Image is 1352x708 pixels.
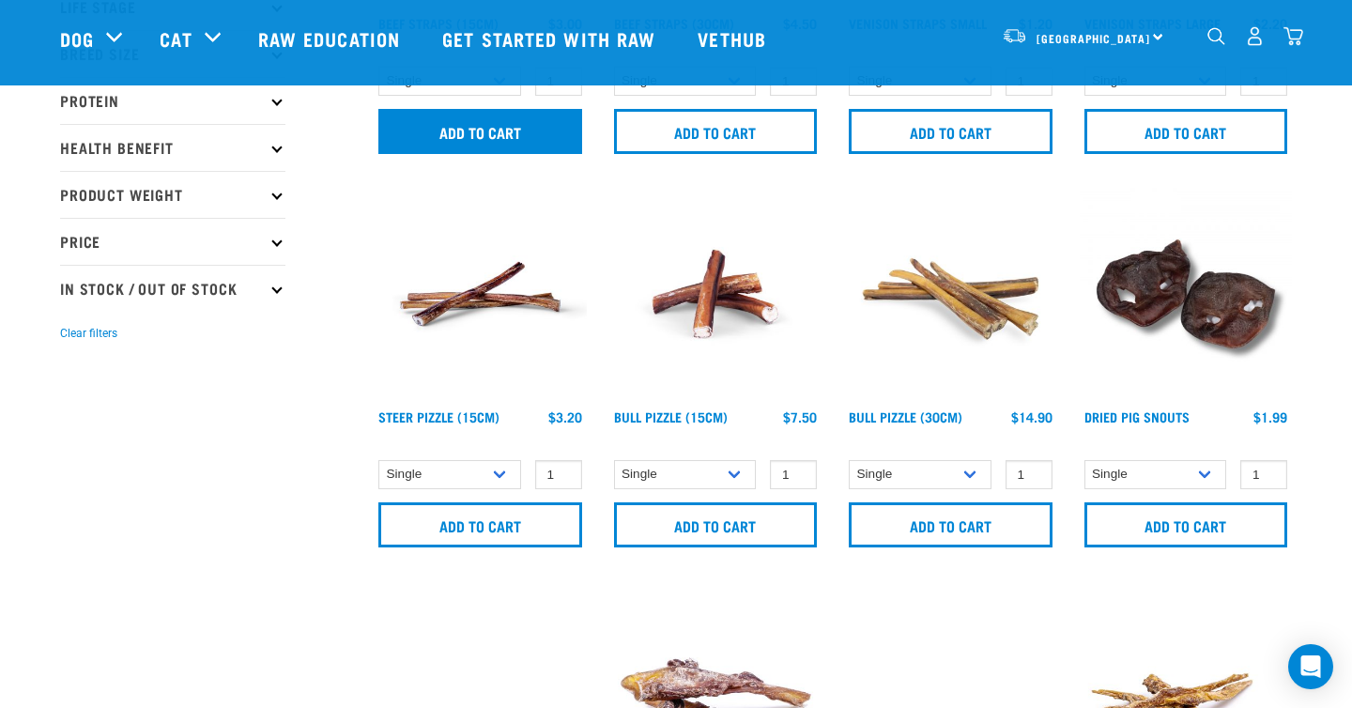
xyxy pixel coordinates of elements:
[844,188,1057,401] img: Bull Pizzle 30cm for Dogs
[374,188,587,401] img: Raw Essentials Steer Pizzle 15cm
[679,1,790,76] a: Vethub
[1283,26,1303,46] img: home-icon@2x.png
[378,109,582,154] input: Add to cart
[614,413,728,420] a: Bull Pizzle (15cm)
[60,124,285,171] p: Health Benefit
[1084,502,1288,547] input: Add to cart
[1011,409,1052,424] div: $14.90
[378,413,499,420] a: Steer Pizzle (15cm)
[60,24,94,53] a: Dog
[614,502,818,547] input: Add to cart
[60,171,285,218] p: Product Weight
[849,109,1052,154] input: Add to cart
[548,409,582,424] div: $3.20
[60,77,285,124] p: Protein
[1006,460,1052,489] input: 1
[1080,188,1293,401] img: IMG 9990
[423,1,679,76] a: Get started with Raw
[1207,27,1225,45] img: home-icon-1@2x.png
[770,460,817,489] input: 1
[1084,109,1288,154] input: Add to cart
[609,188,822,401] img: Bull Pizzle
[1245,26,1265,46] img: user.png
[783,409,817,424] div: $7.50
[535,460,582,489] input: 1
[160,24,192,53] a: Cat
[1253,409,1287,424] div: $1.99
[1084,413,1190,420] a: Dried Pig Snouts
[60,325,117,342] button: Clear filters
[60,218,285,265] p: Price
[1240,460,1287,489] input: 1
[849,502,1052,547] input: Add to cart
[378,502,582,547] input: Add to cart
[1037,35,1150,41] span: [GEOGRAPHIC_DATA]
[60,265,285,312] p: In Stock / Out Of Stock
[239,1,423,76] a: Raw Education
[614,109,818,154] input: Add to cart
[1288,644,1333,689] div: Open Intercom Messenger
[849,413,962,420] a: Bull Pizzle (30cm)
[1002,27,1027,44] img: van-moving.png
